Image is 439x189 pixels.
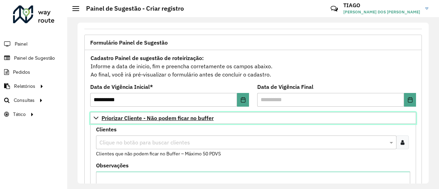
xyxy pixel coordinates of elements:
[79,5,184,12] h2: Painel de Sugestão - Criar registro
[343,2,420,9] h3: TIAGO
[237,93,249,107] button: Choose Date
[96,125,117,133] label: Clientes
[96,161,129,169] label: Observações
[13,69,30,76] span: Pedidos
[90,54,416,79] div: Informe a data de inicio, fim e preencha corretamente os campos abaixo. Ao final, você irá pré-vi...
[327,1,342,16] a: Contato Rápido
[343,9,420,15] span: [PERSON_NAME] DOS [PERSON_NAME]
[15,40,27,48] span: Painel
[90,40,168,45] span: Formulário Painel de Sugestão
[90,83,153,91] label: Data de Vigência Inicial
[96,151,221,157] small: Clientes que não podem ficar no Buffer – Máximo 50 PDVS
[14,83,35,90] span: Relatórios
[404,93,416,107] button: Choose Date
[13,111,26,118] span: Tático
[257,83,313,91] label: Data de Vigência Final
[14,55,55,62] span: Painel de Sugestão
[90,112,416,124] a: Priorizar Cliente - Não podem ficar no buffer
[102,115,214,121] span: Priorizar Cliente - Não podem ficar no buffer
[14,97,35,104] span: Consultas
[91,55,204,61] strong: Cadastro Painel de sugestão de roteirização:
